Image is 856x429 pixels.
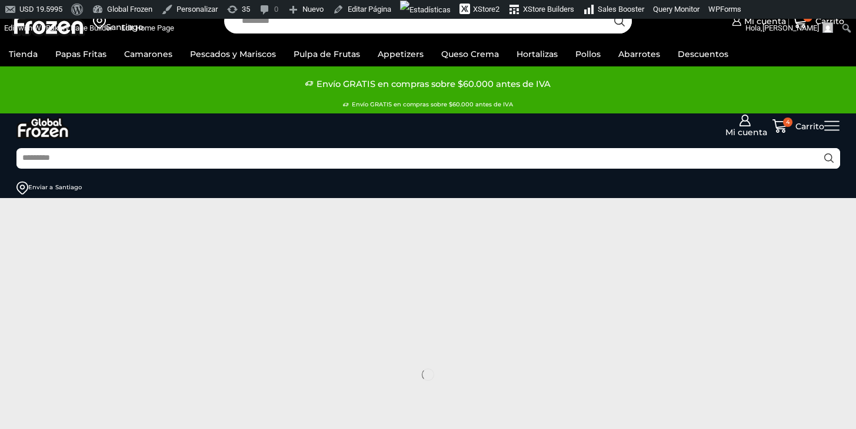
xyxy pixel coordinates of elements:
[722,126,767,138] span: Mi cuenta
[523,5,574,14] span: XStore Builders
[49,43,112,65] a: Papas Fritas
[818,148,840,169] button: Search button
[349,96,513,113] span: Envío GRATIS en compras sobre $60.000 antes de IVA
[16,181,28,195] img: address-field-icon.svg
[717,115,772,138] a: Mi cuenta
[792,120,824,132] span: Carrito
[730,19,741,38] div: Ver detalles de la exploración de seguridad
[569,43,607,65] a: Pollos
[55,183,82,192] div: Santiago
[741,19,838,38] a: Hola,
[495,5,499,14] span: 2
[288,43,366,65] a: Pulpa de Frutas
[372,43,429,65] a: Appetizers
[783,118,792,127] span: 4
[459,4,470,14] img: xstore
[400,1,451,19] img: Visitas de 48 horas. Haz clic para ver más estadísticas del sitio.
[314,75,551,93] span: Envío GRATIS en compras sobre $60.000 antes de IVA
[598,5,644,14] span: Sales Booster
[3,43,44,65] a: Tienda
[117,19,179,38] a: Edit Home Page
[28,183,53,192] div: Enviar a
[612,43,666,65] a: Abarrotes
[672,43,734,65] a: Descuentos
[118,43,178,65] a: Camarones
[184,43,282,65] a: Pescados y Mariscos
[473,5,495,14] span: XStore
[435,43,505,65] a: Queso Crema
[607,9,632,33] button: Search button
[772,119,824,133] a: 4 Carrito
[762,24,819,32] span: [PERSON_NAME]
[511,43,564,65] a: Hortalizas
